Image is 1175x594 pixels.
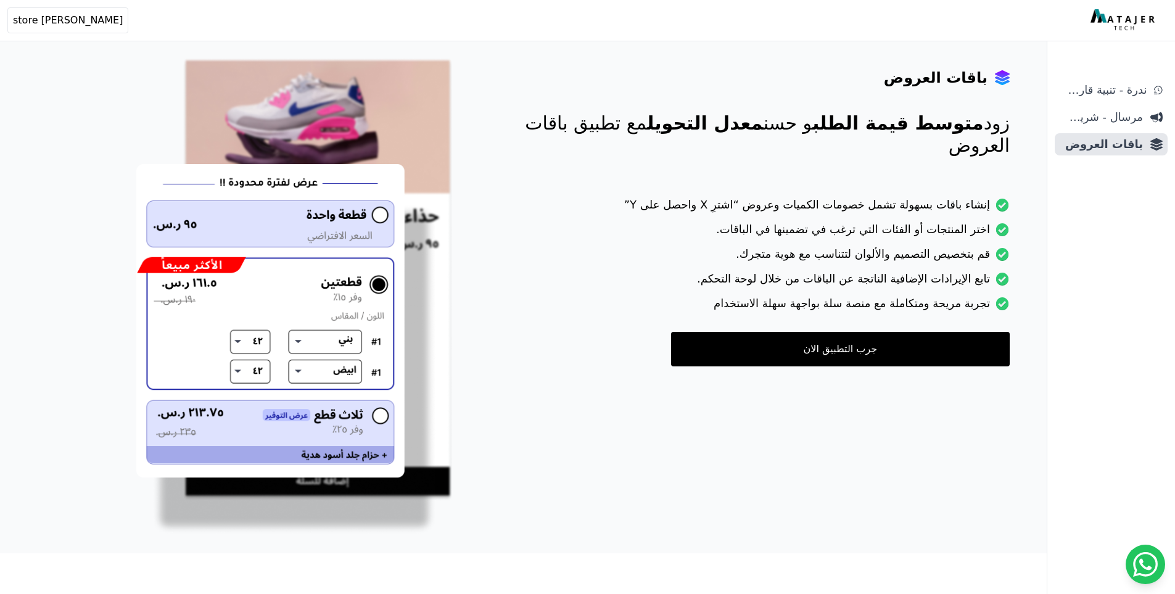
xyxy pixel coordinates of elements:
li: إنشاء باقات بسهولة تشمل خصومات الكميات وعروض “اشترِ X واحصل على Y” [624,196,1010,221]
span: متوسط قيمة الطلب [812,112,984,134]
span: باقات العروض [1060,136,1143,153]
h4: باقات العروض [884,68,987,88]
span: مرسال - شريط دعاية [1060,109,1143,126]
span: معدل التحويل [647,112,764,134]
a: جرب التطبيق الان [671,332,1010,366]
span: [PERSON_NAME] store [13,13,123,28]
img: MatajerTech Logo [1090,9,1158,31]
li: قم بتخصيص التصميم والألوان لتتناسب مع هوية متجرك. [624,245,1010,270]
p: زود و حسن مع تطبيق باقات العروض [501,112,1010,157]
span: ندرة - تنبية قارب علي النفاذ [1060,81,1147,99]
li: اختر المنتجات أو الفئات التي ترغب في تضمينها في الباقات. [624,221,1010,245]
button: [PERSON_NAME] store [7,7,128,33]
li: تجربة مريحة ومتكاملة مع منصة سلة بواجهة سهلة الاستخدام [624,295,1010,320]
li: تابع الإيرادات الإضافية الناتجة عن الباقات من خلال لوحة التحكم. [624,270,1010,295]
img: hero [136,58,452,535]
